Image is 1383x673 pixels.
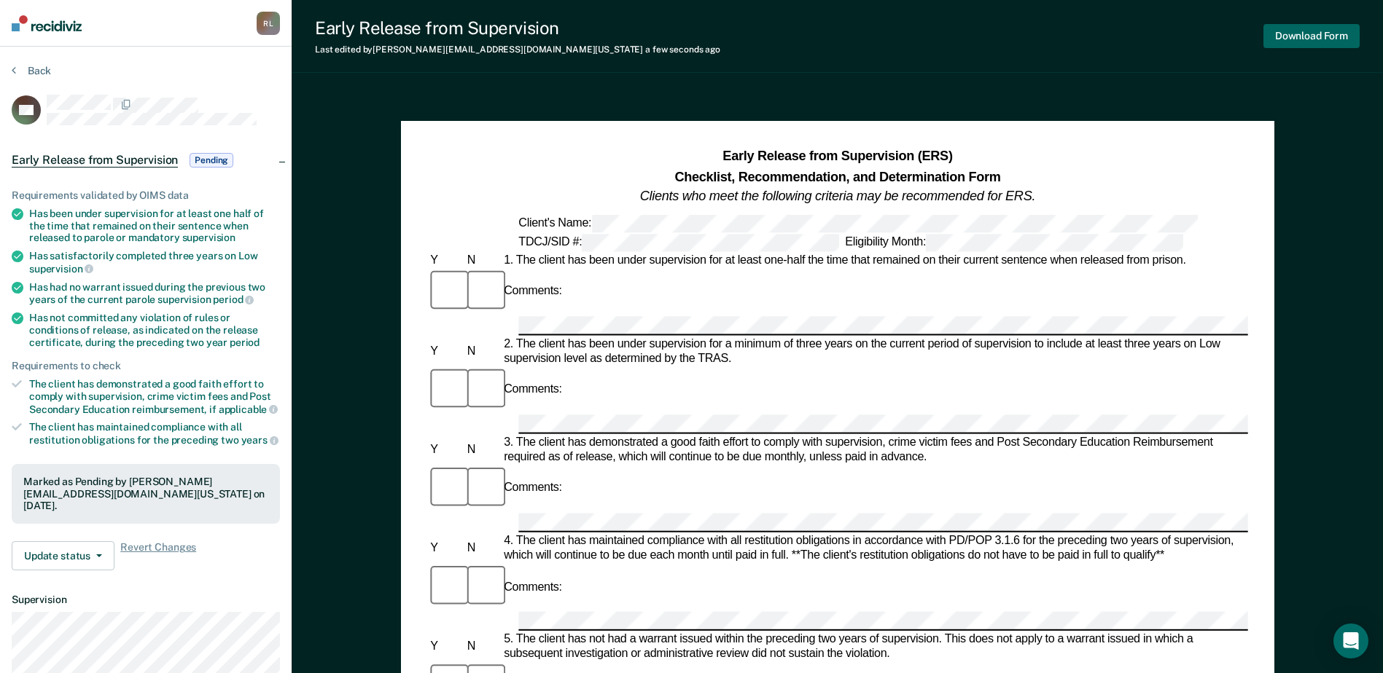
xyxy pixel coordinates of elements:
[501,481,565,496] div: Comments:
[257,12,280,35] button: RL
[464,344,500,358] div: N
[213,294,254,305] span: period
[501,284,565,299] div: Comments:
[29,312,280,348] div: Has not committed any violation of rules or conditions of release, as indicated on the release ce...
[219,404,278,415] span: applicable
[29,378,280,415] div: The client has demonstrated a good faith effort to comply with supervision, crime victim fees and...
[427,253,464,267] div: Y
[1333,623,1368,658] div: Open Intercom Messenger
[29,421,280,446] div: The client has maintained compliance with all restitution obligations for the preceding two
[464,443,500,457] div: N
[427,640,464,655] div: Y
[315,44,720,55] div: Last edited by [PERSON_NAME][EMAIL_ADDRESS][DOMAIN_NAME][US_STATE]
[12,64,51,77] button: Back
[29,208,280,244] div: Has been under supervision for at least one half of the time that remained on their sentence when...
[501,436,1248,465] div: 3. The client has demonstrated a good faith effort to comply with supervision, crime victim fees ...
[464,541,500,556] div: N
[674,169,1000,184] strong: Checklist, Recommendation, and Determination Form
[645,44,720,55] span: a few seconds ago
[12,541,114,570] button: Update status
[230,336,260,348] span: period
[515,214,1200,232] div: Client's Name:
[315,17,720,39] div: Early Release from Supervision
[23,476,268,512] div: Marked as Pending by [PERSON_NAME][EMAIL_ADDRESS][DOMAIN_NAME][US_STATE] on [DATE].
[427,443,464,457] div: Y
[501,633,1248,662] div: 5. The client has not had a warrant issued within the preceding two years of supervision. This do...
[12,15,82,31] img: Recidiviz
[722,149,952,164] strong: Early Release from Supervision (ERS)
[842,233,1186,251] div: Eligibility Month:
[190,153,233,168] span: Pending
[241,434,278,446] span: years
[120,541,196,570] span: Revert Changes
[29,263,93,275] span: supervision
[464,640,500,655] div: N
[12,153,178,168] span: Early Release from Supervision
[640,189,1035,203] em: Clients who meet the following criteria may be recommended for ERS.
[501,336,1248,366] div: 2. The client has been under supervision for a minimum of three years on the current period of su...
[257,12,280,35] div: R L
[501,534,1248,563] div: 4. The client has maintained compliance with all restitution obligations in accordance with PD/PO...
[501,580,565,595] div: Comments:
[182,232,235,243] span: supervision
[464,253,500,267] div: N
[12,189,280,202] div: Requirements validated by OIMS data
[501,383,565,398] div: Comments:
[515,233,842,251] div: TDCJ/SID #:
[427,541,464,556] div: Y
[29,250,280,275] div: Has satisfactorily completed three years on Low
[427,344,464,358] div: Y
[1263,24,1360,48] button: Download Form
[12,594,280,606] dt: Supervision
[501,253,1248,267] div: 1. The client has been under supervision for at least one-half the time that remained on their cu...
[29,281,280,306] div: Has had no warrant issued during the previous two years of the current parole supervision
[12,360,280,372] div: Requirements to check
